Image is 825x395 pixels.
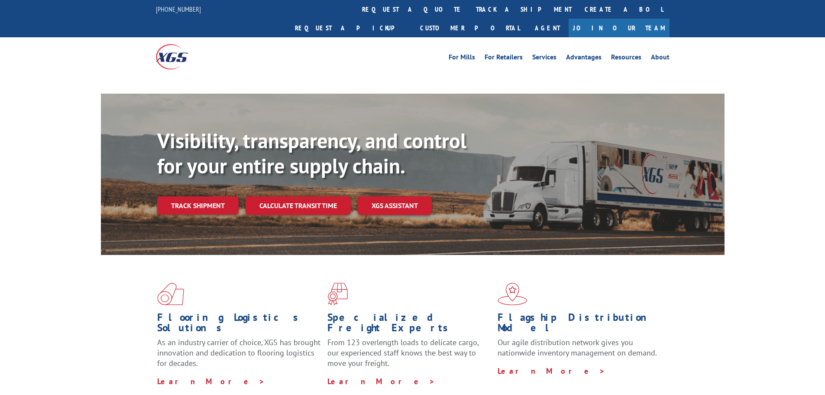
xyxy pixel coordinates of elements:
[358,196,432,215] a: XGS ASSISTANT
[485,54,523,63] a: For Retailers
[157,196,239,215] a: Track shipment
[157,127,466,179] b: Visibility, transparency, and control for your entire supply chain.
[526,19,569,37] a: Agent
[327,312,491,337] h1: Specialized Freight Experts
[651,54,670,63] a: About
[498,312,661,337] h1: Flagship Distribution Model
[246,196,351,215] a: Calculate transit time
[327,337,491,376] p: From 123 overlength loads to delicate cargo, our experienced staff knows the best way to move you...
[327,283,348,305] img: xgs-icon-focused-on-flooring-red
[157,337,320,368] span: As an industry carrier of choice, XGS has brought innovation and dedication to flooring logistics...
[498,337,657,358] span: Our agile distribution network gives you nationwide inventory management on demand.
[611,54,641,63] a: Resources
[288,19,414,37] a: Request a pickup
[498,283,527,305] img: xgs-icon-flagship-distribution-model-red
[157,312,321,337] h1: Flooring Logistics Solutions
[498,366,605,376] a: Learn More >
[157,376,265,386] a: Learn More >
[532,54,556,63] a: Services
[156,5,201,13] a: [PHONE_NUMBER]
[449,54,475,63] a: For Mills
[414,19,526,37] a: Customer Portal
[566,54,602,63] a: Advantages
[569,19,670,37] a: Join Our Team
[157,283,184,305] img: xgs-icon-total-supply-chain-intelligence-red
[327,376,435,386] a: Learn More >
